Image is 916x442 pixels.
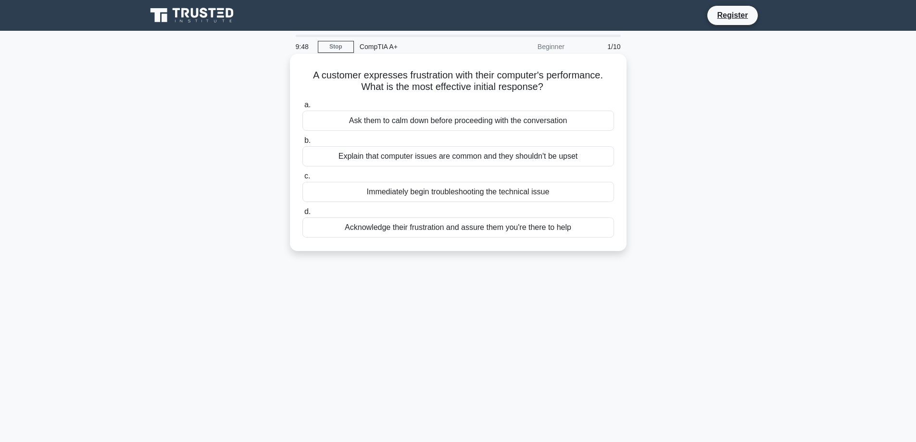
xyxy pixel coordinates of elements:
[302,182,614,202] div: Immediately begin troubleshooting the technical issue
[301,69,615,93] h5: A customer expresses frustration with their computer's performance. What is the most effective in...
[304,172,310,180] span: c.
[302,217,614,238] div: Acknowledge their frustration and assure them you're there to help
[304,207,311,215] span: d.
[290,37,318,56] div: 9:48
[304,136,311,144] span: b.
[486,37,570,56] div: Beginner
[302,146,614,166] div: Explain that computer issues are common and they shouldn't be upset
[354,37,486,56] div: CompTIA A+
[711,9,753,21] a: Register
[570,37,627,56] div: 1/10
[318,41,354,53] a: Stop
[304,101,311,109] span: a.
[302,111,614,131] div: Ask them to calm down before proceeding with the conversation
